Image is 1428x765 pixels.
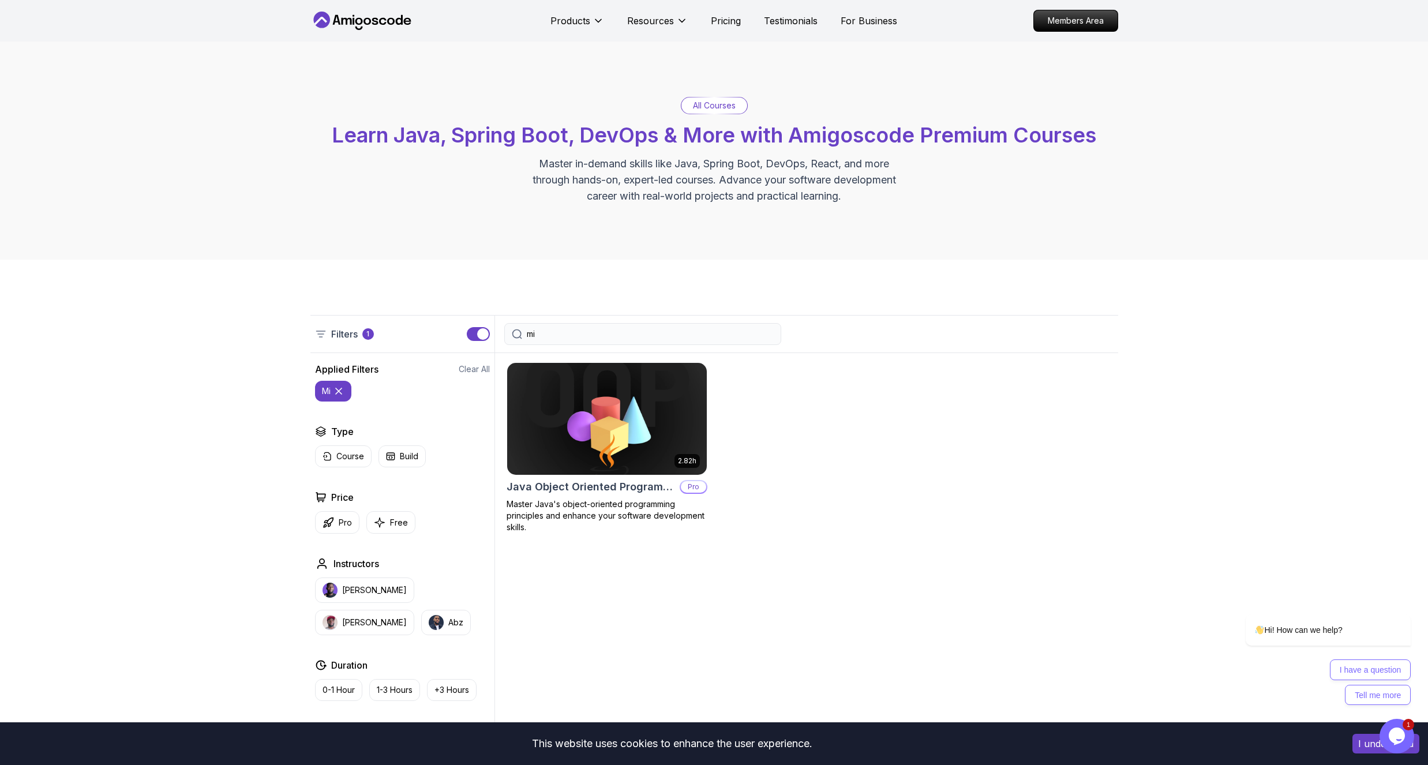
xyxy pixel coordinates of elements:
span: Learn Java, Spring Boot, DevOps & More with Amigoscode Premium Courses [332,122,1096,148]
a: Pricing [711,14,741,28]
a: Testimonials [764,14,818,28]
input: Search Java, React, Spring boot ... [527,328,774,340]
img: Java Object Oriented Programming card [507,363,707,475]
button: Accept cookies [1352,734,1419,753]
button: Course [315,445,372,467]
button: Pro [315,511,359,534]
button: Build [378,445,426,467]
p: Resources [627,14,674,28]
p: Build [400,451,418,462]
p: Master in-demand skills like Java, Spring Boot, DevOps, React, and more through hands-on, expert-... [520,156,908,204]
p: Pro [681,481,706,493]
p: Members Area [1034,10,1118,31]
h2: Applied Filters [315,362,378,376]
button: Free [366,511,415,534]
p: [PERSON_NAME] [342,584,407,596]
button: instructor imgAbz [421,610,471,635]
p: All Courses [693,100,736,111]
img: instructor img [429,615,444,630]
p: Products [550,14,590,28]
p: +3 Hours [434,684,469,696]
p: mi [322,385,331,397]
p: 1-3 Hours [377,684,413,696]
h2: Java Object Oriented Programming [507,479,675,495]
p: [PERSON_NAME] [342,617,407,628]
iframe: chat widget [1380,719,1416,753]
button: Resources [627,14,688,37]
p: 0-1 Hour [323,684,355,696]
button: +3 Hours [427,679,477,701]
p: 1 [366,329,369,339]
button: 0-1 Hour [315,679,362,701]
p: Course [336,451,364,462]
a: Members Area [1033,10,1118,32]
a: For Business [841,14,897,28]
p: Pro [339,517,352,528]
button: 1-3 Hours [369,679,420,701]
p: Filters [331,327,358,341]
p: Master Java's object-oriented programming principles and enhance your software development skills. [507,498,707,533]
p: 2.82h [678,456,696,466]
img: instructor img [323,615,338,630]
img: instructor img [323,583,338,598]
button: Clear All [459,363,490,375]
button: Products [550,14,604,37]
iframe: chat widget [1209,510,1416,713]
h2: Type [331,425,354,438]
div: This website uses cookies to enhance the user experience. [9,731,1335,756]
a: Java Object Oriented Programming card2.82hJava Object Oriented ProgrammingProMaster Java's object... [507,362,707,533]
button: instructor img[PERSON_NAME] [315,577,414,603]
h2: Price [331,490,354,504]
p: Abz [448,617,463,628]
button: instructor img[PERSON_NAME] [315,610,414,635]
p: Free [390,517,408,528]
h2: Instructors [333,557,379,571]
h2: Duration [331,658,368,672]
button: mi [315,381,351,402]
